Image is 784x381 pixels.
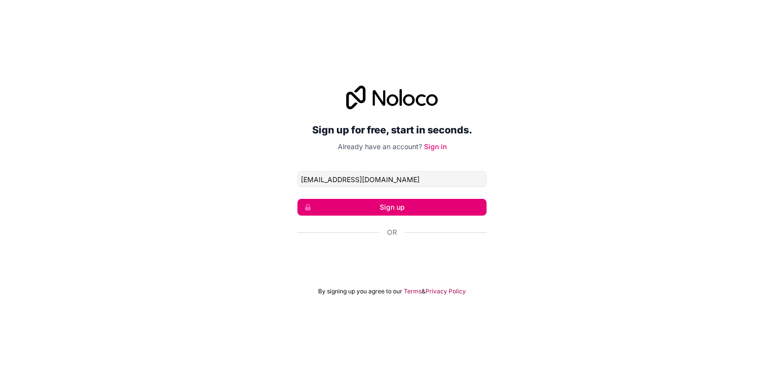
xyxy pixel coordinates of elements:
[404,287,422,295] a: Terms
[424,142,447,151] a: Sign in
[297,199,487,216] button: Sign up
[387,227,397,237] span: Or
[422,287,425,295] span: &
[318,287,402,295] span: By signing up you agree to our
[338,142,422,151] span: Already have an account?
[425,287,466,295] a: Privacy Policy
[297,171,487,187] input: Email address
[297,121,487,139] h2: Sign up for free, start in seconds.
[293,248,491,270] iframe: Sign in with Google Button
